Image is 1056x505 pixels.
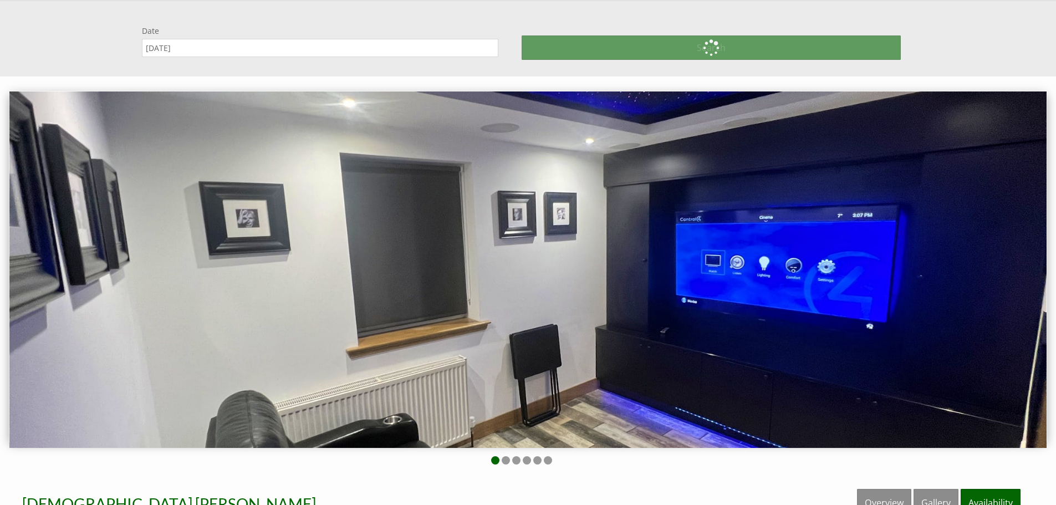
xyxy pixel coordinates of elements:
[697,42,726,54] span: Search
[142,39,498,57] input: Arrival Date
[522,35,901,60] button: Search
[142,25,498,36] label: Date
